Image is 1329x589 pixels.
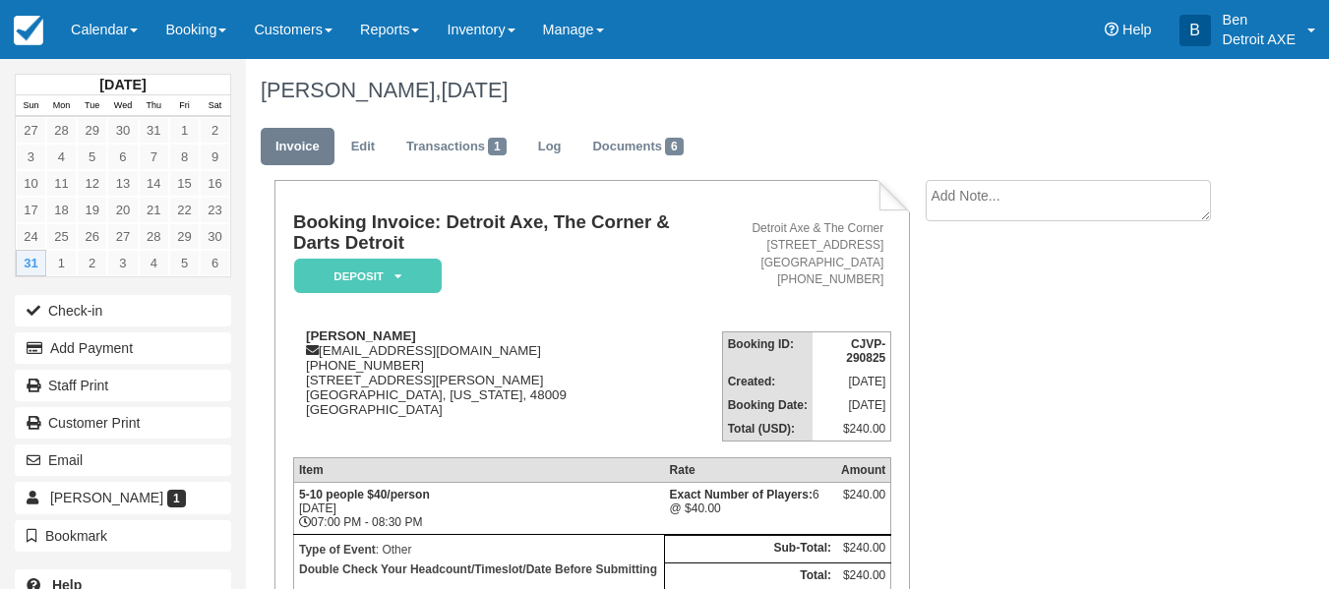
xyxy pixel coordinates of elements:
th: Item [293,458,664,483]
a: Customer Print [15,407,231,439]
strong: [DATE] [99,77,146,92]
a: 13 [107,170,138,197]
a: 5 [169,250,200,276]
td: 6 @ $40.00 [665,483,836,535]
th: Thu [139,95,169,117]
th: Total (USD): [722,417,813,442]
h1: Booking Invoice: Detroit Axe, The Corner & Darts Detroit [293,212,722,253]
a: 26 [77,223,107,250]
a: Edit [336,128,390,166]
b: Double Check Your Headcount/Timeslot/Date Before Submitting [299,562,657,576]
a: Log [523,128,576,166]
a: 3 [107,250,138,276]
address: Detroit Axe & The Corner [STREET_ADDRESS] [GEOGRAPHIC_DATA] [PHONE_NUMBER] [730,220,884,288]
em: Deposit [294,259,442,293]
a: 30 [200,223,230,250]
th: Amount [836,458,891,483]
a: 14 [139,170,169,197]
th: Rate [665,458,836,483]
a: [PERSON_NAME] 1 [15,482,231,513]
span: 1 [167,490,186,507]
a: 11 [46,170,77,197]
a: 25 [46,223,77,250]
a: 30 [107,117,138,144]
a: 24 [16,223,46,250]
a: 16 [200,170,230,197]
td: [DATE] 07:00 PM - 08:30 PM [293,483,664,535]
td: [DATE] [813,393,891,417]
a: 20 [107,197,138,223]
a: 2 [200,117,230,144]
a: 3 [16,144,46,170]
i: Help [1105,23,1118,36]
h1: [PERSON_NAME], [261,79,1228,102]
p: : Other [299,540,659,560]
a: 4 [46,144,77,170]
a: Transactions1 [392,128,521,166]
p: Ben [1223,10,1296,29]
a: 19 [77,197,107,223]
span: [PERSON_NAME] [50,490,163,505]
td: $240.00 [836,536,891,563]
th: Sun [16,95,46,117]
a: 18 [46,197,77,223]
div: [EMAIL_ADDRESS][DOMAIN_NAME] [PHONE_NUMBER] [STREET_ADDRESS][PERSON_NAME] [GEOGRAPHIC_DATA], [US_... [293,328,722,442]
a: 27 [107,223,138,250]
a: Staff Print [15,370,231,401]
a: 1 [169,117,200,144]
td: $240.00 [813,417,891,442]
th: Sat [200,95,230,117]
strong: 5-10 people $40/person [299,488,430,501]
img: checkfront-main-nav-mini-logo.png [14,16,43,45]
a: 29 [77,117,107,144]
a: 6 [107,144,138,170]
a: 1 [46,250,77,276]
span: [DATE] [441,78,508,102]
a: 28 [46,117,77,144]
span: Help [1122,22,1152,37]
a: 27 [16,117,46,144]
a: Documents6 [577,128,697,166]
th: Booking ID: [722,331,813,370]
a: 10 [16,170,46,197]
a: 31 [16,250,46,276]
a: 29 [169,223,200,250]
strong: [PERSON_NAME] [306,328,416,343]
th: Created: [722,370,813,393]
a: 17 [16,197,46,223]
a: 5 [77,144,107,170]
a: 22 [169,197,200,223]
a: 2 [77,250,107,276]
a: 8 [169,144,200,170]
button: Add Payment [15,332,231,364]
button: Email [15,444,231,476]
strong: Type of Event [299,543,376,557]
th: Mon [46,95,77,117]
th: Sub-Total: [665,536,836,563]
strong: Exact Number of Players [670,488,813,501]
th: Tue [77,95,107,117]
button: Bookmark [15,520,231,552]
a: 6 [200,250,230,276]
p: Detroit AXE [1223,29,1296,49]
th: Booking Date: [722,393,813,417]
span: 6 [665,138,684,155]
a: Deposit [293,258,435,294]
a: 12 [77,170,107,197]
th: Fri [169,95,200,117]
strong: CJVP-290825 [846,337,885,365]
span: 1 [488,138,507,155]
button: Check-in [15,295,231,326]
td: [DATE] [813,370,891,393]
a: 9 [200,144,230,170]
div: $240.00 [841,488,885,517]
a: 28 [139,223,169,250]
a: 15 [169,170,200,197]
a: 4 [139,250,169,276]
a: 21 [139,197,169,223]
div: B [1179,15,1211,46]
a: 31 [139,117,169,144]
a: 7 [139,144,169,170]
a: Invoice [261,128,334,166]
th: Wed [107,95,138,117]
